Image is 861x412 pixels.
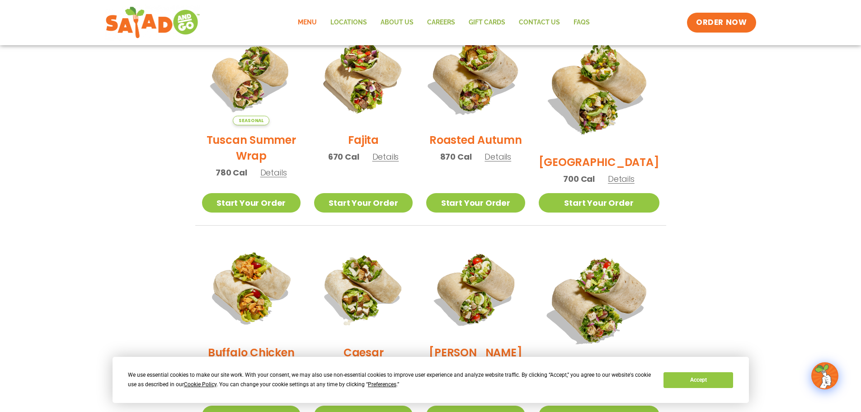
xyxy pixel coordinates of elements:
span: Preferences [368,381,396,388]
div: Cookie Consent Prompt [113,357,749,403]
img: Product photo for Caesar Wrap [314,239,413,338]
nav: Menu [291,12,597,33]
img: Product photo for Roasted Autumn Wrap [418,18,533,134]
span: Seasonal [233,116,269,125]
img: wpChatIcon [812,363,837,388]
span: 870 Cal [440,151,472,163]
span: Details [485,151,511,162]
span: Details [372,151,399,162]
a: Start Your Order [314,193,413,213]
span: ORDER NOW [696,17,747,28]
a: Contact Us [512,12,567,33]
span: 700 Cal [563,173,595,185]
h2: Roasted Autumn [429,132,522,148]
span: Details [608,173,635,185]
img: Product photo for Cobb Wrap [426,239,525,338]
img: Product photo for Greek Wrap [539,239,659,360]
h2: Fajita [348,132,379,148]
h2: [GEOGRAPHIC_DATA] [539,154,659,170]
h2: Tuscan Summer Wrap [202,132,301,164]
img: Product photo for Fajita Wrap [314,27,413,125]
a: Careers [420,12,462,33]
a: About Us [374,12,420,33]
a: Menu [291,12,324,33]
span: Details [260,167,287,178]
button: Accept [663,372,733,388]
h2: Buffalo Chicken [208,345,294,360]
a: Start Your Order [202,193,301,213]
img: Product photo for Buffalo Chicken Wrap [202,239,301,338]
a: FAQs [567,12,597,33]
img: Product photo for BBQ Ranch Wrap [539,27,659,147]
div: We use essential cookies to make our site work. With your consent, we may also use non-essential ... [128,370,653,389]
span: 780 Cal [216,166,247,179]
a: Start Your Order [426,193,525,213]
span: 670 Cal [328,151,359,163]
a: ORDER NOW [687,13,756,33]
h2: [PERSON_NAME] [429,345,522,360]
a: GIFT CARDS [462,12,512,33]
span: Cookie Policy [184,381,216,388]
img: Product photo for Tuscan Summer Wrap [202,27,301,125]
h2: Caesar [343,345,384,360]
a: Locations [324,12,374,33]
a: Start Your Order [539,193,659,213]
img: new-SAG-logo-768×292 [105,5,201,41]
